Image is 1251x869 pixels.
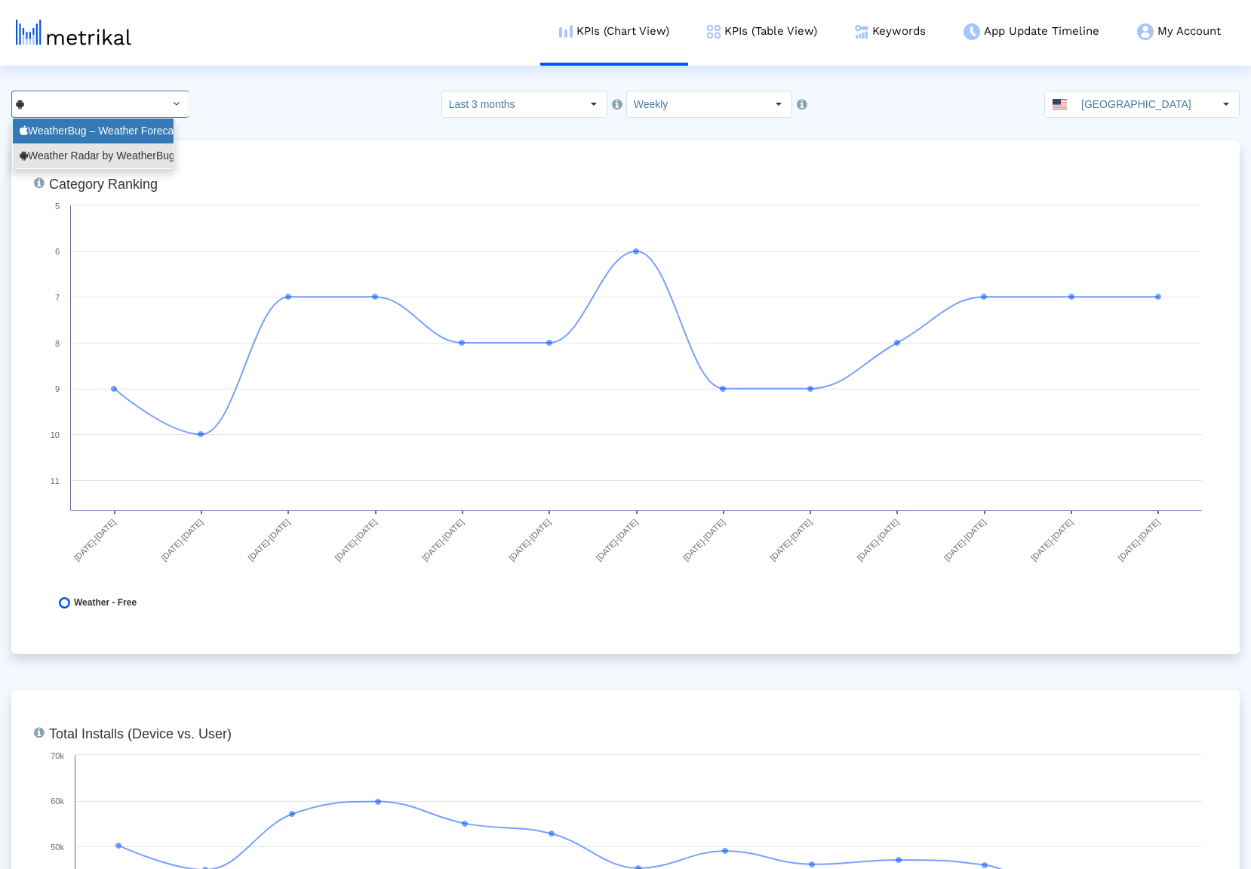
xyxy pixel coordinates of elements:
text: [DATE]-[DATE] [768,517,813,562]
img: keywords.png [855,25,868,39]
text: 60k [51,797,64,806]
text: [DATE]-[DATE] [420,517,466,562]
text: [DATE]-[DATE] [1029,517,1074,562]
div: Select [1213,91,1239,117]
text: [DATE]-[DATE] [159,517,204,562]
div: Select [581,91,607,117]
text: [DATE]-[DATE] [594,517,639,562]
div: Select [163,91,189,117]
text: [DATE]-[DATE] [333,517,379,562]
div: Weather Radar by WeatherBug <[DOMAIN_NAME]> [20,149,167,163]
img: kpi-chart-menu-icon.png [559,25,573,38]
tspan: Total Installs (Device vs. User) [49,726,232,741]
text: [DATE]-[DATE] [246,517,291,562]
text: [DATE]-[DATE] [507,517,552,562]
text: [DATE]-[DATE] [942,517,988,562]
div: WeatherBug – Weather Forecast <281940292> [20,124,167,138]
img: metrical-logo-light.png [16,20,131,45]
span: Weather - Free [74,597,137,609]
text: [DATE]-[DATE] [72,517,118,562]
text: 50k [51,843,64,852]
img: kpi-table-menu-icon.png [707,25,721,39]
img: app-update-menu-icon.png [964,23,980,40]
text: 70k [51,751,64,760]
text: 8 [55,339,60,348]
text: 5 [55,202,60,211]
img: my-account-menu-icon.png [1137,23,1154,40]
text: 9 [55,384,60,393]
text: 10 [51,430,60,439]
text: 6 [55,247,60,256]
text: [DATE]-[DATE] [1116,517,1161,562]
tspan: Category Ranking [49,177,158,192]
text: [DATE]-[DATE] [855,517,900,562]
text: 7 [55,293,60,302]
text: [DATE]-[DATE] [681,517,727,562]
text: 11 [51,476,60,485]
div: Select [766,91,791,117]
